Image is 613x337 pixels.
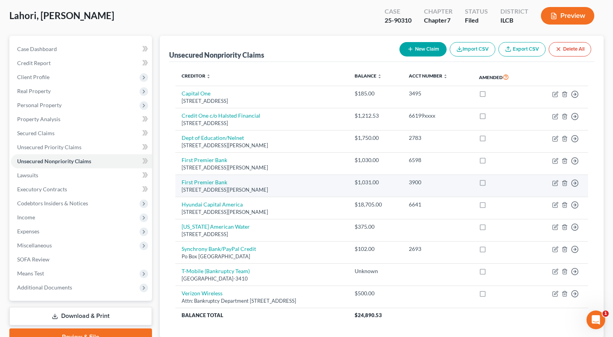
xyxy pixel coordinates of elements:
div: ILCB [500,16,528,25]
a: First Premier Bank [182,157,227,163]
a: Balance unfold_more [355,73,382,79]
span: $24,890.53 [355,312,382,318]
a: Acct Number unfold_more [409,73,448,79]
div: 3495 [409,90,466,97]
div: $500.00 [355,289,396,297]
div: Filed [465,16,488,25]
div: $1,031.00 [355,178,396,186]
div: [STREET_ADDRESS][PERSON_NAME] [182,142,342,149]
span: Unsecured Priority Claims [17,144,81,150]
div: 2693 [409,245,466,253]
span: Executory Contracts [17,186,67,192]
div: [STREET_ADDRESS][PERSON_NAME] [182,186,342,194]
a: Capital One [182,90,210,97]
a: Verizon Wireless [182,290,223,296]
span: Additional Documents [17,284,72,291]
span: Real Property [17,88,51,94]
span: Property Analysis [17,116,60,122]
div: 6641 [409,201,466,208]
div: 66199xxxx [409,112,466,120]
div: 6598 [409,156,466,164]
span: Credit Report [17,60,51,66]
span: Income [17,214,35,221]
span: Expenses [17,228,39,235]
div: Chapter [424,16,452,25]
span: SOFA Review [17,256,49,263]
button: Import CSV [450,42,495,56]
div: [STREET_ADDRESS] [182,231,342,238]
a: Secured Claims [11,126,152,140]
div: Case [385,7,412,16]
a: Synchrony Bank/PayPal Credit [182,245,256,252]
div: [STREET_ADDRESS] [182,97,342,105]
span: Lahori, [PERSON_NAME] [9,10,114,21]
a: Property Analysis [11,112,152,126]
div: $1,030.00 [355,156,396,164]
a: Executory Contracts [11,182,152,196]
i: unfold_more [377,74,382,79]
div: $185.00 [355,90,396,97]
a: Hyundai Capital America [182,201,243,208]
th: Amended [473,68,531,86]
i: unfold_more [443,74,448,79]
button: Preview [541,7,594,25]
div: 3900 [409,178,466,186]
span: Means Test [17,270,44,277]
a: [US_STATE] American Water [182,223,250,230]
span: Secured Claims [17,130,55,136]
a: Download & Print [9,307,152,325]
a: Unsecured Priority Claims [11,140,152,154]
a: Export CSV [498,42,546,56]
div: Unknown [355,267,396,275]
a: Lawsuits [11,168,152,182]
div: Attn: Bankruptcy Department [STREET_ADDRESS] [182,297,342,305]
span: Lawsuits [17,172,38,178]
div: Chapter [424,7,452,16]
button: Delete All [549,42,591,56]
a: Case Dashboard [11,42,152,56]
a: Unsecured Nonpriority Claims [11,154,152,168]
a: Creditor unfold_more [182,73,211,79]
button: New Claim [399,42,447,56]
a: T-Mobile (Bankruptcy Team) [182,268,250,274]
span: 1 [602,311,609,317]
div: [GEOGRAPHIC_DATA]-3410 [182,275,342,282]
div: $375.00 [355,223,396,231]
div: District [500,7,528,16]
div: Unsecured Nonpriority Claims [169,50,264,60]
span: Personal Property [17,102,62,108]
div: [STREET_ADDRESS][PERSON_NAME] [182,164,342,171]
span: Case Dashboard [17,46,57,52]
span: Unsecured Nonpriority Claims [17,158,91,164]
div: 2783 [409,134,466,142]
div: Status [465,7,488,16]
div: [STREET_ADDRESS] [182,120,342,127]
div: [STREET_ADDRESS][PERSON_NAME] [182,208,342,216]
div: $1,750.00 [355,134,396,142]
span: Client Profile [17,74,49,80]
div: $102.00 [355,245,396,253]
a: Dept of Education/Nelnet [182,134,244,141]
div: $1,212.53 [355,112,396,120]
iframe: Intercom live chat [587,311,605,329]
div: $18,705.00 [355,201,396,208]
span: Miscellaneous [17,242,52,249]
span: 7 [447,16,450,24]
a: Credit One c/o Halsted Financial [182,112,260,119]
span: Codebtors Insiders & Notices [17,200,88,206]
a: SOFA Review [11,252,152,266]
div: Po Box [GEOGRAPHIC_DATA] [182,253,342,260]
div: 25-90310 [385,16,412,25]
th: Balance Total [175,308,348,322]
i: unfold_more [206,74,211,79]
a: First Premier Bank [182,179,227,185]
a: Credit Report [11,56,152,70]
